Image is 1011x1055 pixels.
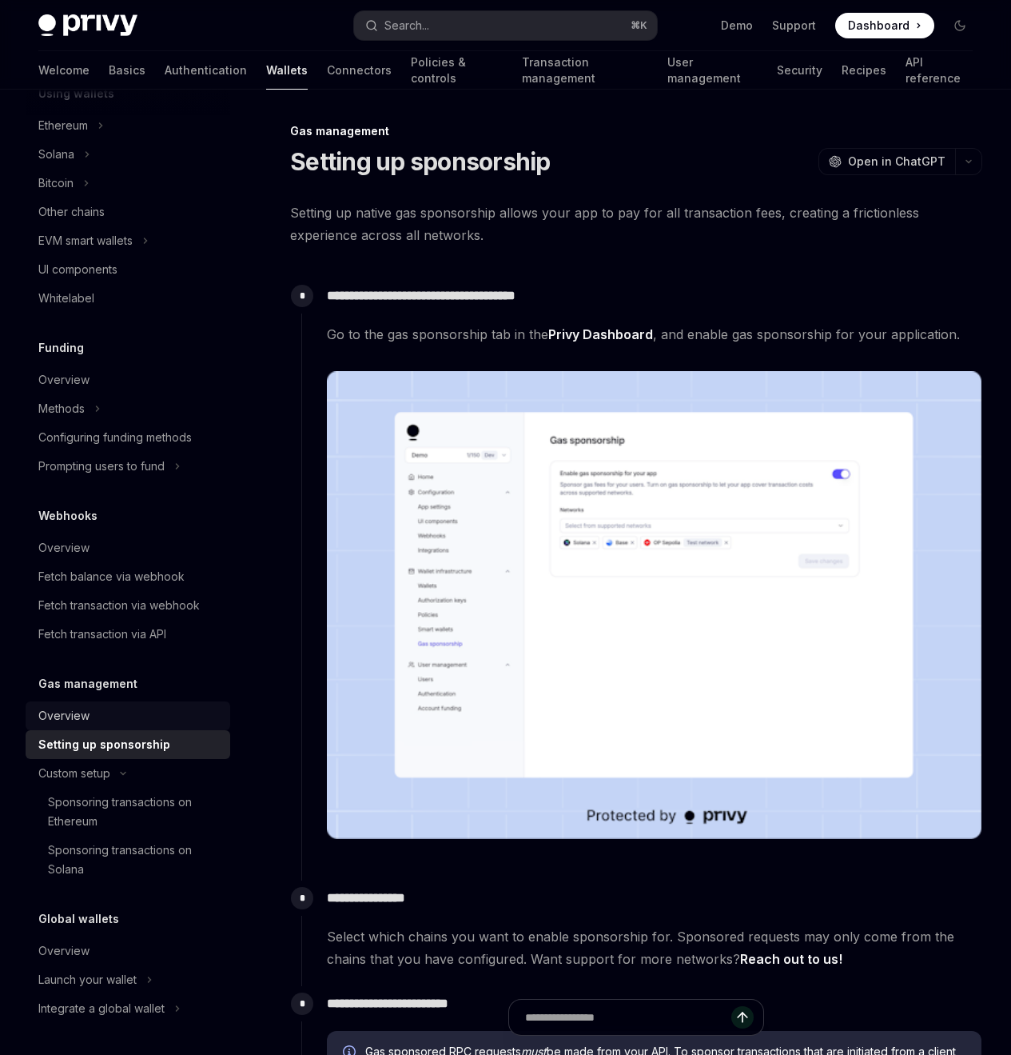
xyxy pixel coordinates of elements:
[26,701,230,730] a: Overview
[38,428,192,447] div: Configuring funding methods
[26,788,230,836] a: Sponsoring transactions on Ethereum
[38,338,84,358] h5: Funding
[165,51,247,90] a: Authentication
[327,925,981,970] span: Select which chains you want to enable sponsorship for. Sponsored requests may only come from the...
[667,51,758,90] a: User management
[777,51,822,90] a: Security
[38,674,137,693] h5: Gas management
[906,51,973,90] a: API reference
[38,538,90,557] div: Overview
[38,260,117,279] div: UI components
[327,51,392,90] a: Connectors
[38,999,165,1018] div: Integrate a global wallet
[38,941,90,961] div: Overview
[848,154,945,170] span: Open in ChatGPT
[772,18,816,34] a: Support
[525,1000,731,1035] input: Ask a question...
[26,836,230,884] a: Sponsoring transactions on Solana
[38,506,98,526] h5: Webhooks
[26,423,230,452] a: Configuring funding methods
[548,326,653,343] a: Privy Dashboard
[26,198,230,226] a: Other chains
[26,284,230,313] a: Whitelabel
[38,596,200,615] div: Fetch transaction via webhook
[26,140,230,169] button: Toggle Solana section
[38,457,165,476] div: Prompting users to fund
[38,567,185,586] div: Fetch balance via webhook
[290,147,551,176] h1: Setting up sponsorship
[631,19,647,32] span: ⌘ K
[731,1006,754,1029] button: Send message
[38,145,74,164] div: Solana
[38,370,90,390] div: Overview
[38,399,85,418] div: Methods
[384,16,429,35] div: Search...
[38,174,74,193] div: Bitcoin
[354,11,657,40] button: Open search
[48,841,221,879] div: Sponsoring transactions on Solana
[842,51,886,90] a: Recipes
[109,51,145,90] a: Basics
[26,759,230,788] button: Toggle Custom setup section
[327,371,981,839] img: images/gas-sponsorship.png
[26,591,230,620] a: Fetch transaction via webhook
[26,111,230,140] button: Toggle Ethereum section
[740,951,842,968] a: Reach out to us!
[26,169,230,198] button: Toggle Bitcoin section
[38,970,137,989] div: Launch your wallet
[290,123,982,139] div: Gas management
[721,18,753,34] a: Demo
[26,965,230,994] button: Toggle Launch your wallet section
[522,51,649,90] a: Transaction management
[38,909,119,929] h5: Global wallets
[26,562,230,591] a: Fetch balance via webhook
[26,994,230,1023] button: Toggle Integrate a global wallet section
[38,289,94,308] div: Whitelabel
[38,116,88,135] div: Ethereum
[290,202,982,246] span: Setting up native gas sponsorship allows your app to pay for all transaction fees, creating a fri...
[26,226,230,255] button: Toggle EVM smart wallets section
[411,51,503,90] a: Policies & controls
[26,533,230,562] a: Overview
[835,13,934,38] a: Dashboard
[947,13,973,38] button: Toggle dark mode
[26,620,230,649] a: Fetch transaction via API
[26,730,230,759] a: Setting up sponsorship
[26,394,230,423] button: Toggle Methods section
[38,735,170,754] div: Setting up sponsorship
[26,255,230,284] a: UI components
[818,148,955,175] button: Open in ChatGPT
[266,51,308,90] a: Wallets
[26,366,230,394] a: Overview
[26,452,230,481] button: Toggle Prompting users to fund section
[38,231,133,250] div: EVM smart wallets
[38,706,90,725] div: Overview
[38,625,166,644] div: Fetch transaction via API
[38,51,90,90] a: Welcome
[38,764,110,783] div: Custom setup
[38,202,105,222] div: Other chains
[848,18,910,34] span: Dashboard
[327,323,981,346] span: Go to the gas sponsorship tab in the , and enable gas sponsorship for your application.
[26,937,230,965] a: Overview
[48,793,221,831] div: Sponsoring transactions on Ethereum
[38,14,137,37] img: dark logo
